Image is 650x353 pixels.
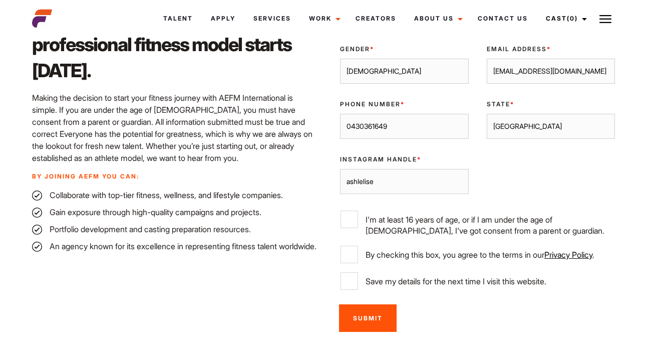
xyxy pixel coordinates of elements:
a: Apply [202,5,244,32]
a: Privacy Policy [544,250,592,260]
h2: Your journey to becoming a professional fitness model starts [DATE]. [32,6,319,84]
a: Cast(0) [537,5,593,32]
p: Making the decision to start your fitness journey with AEFM International is simple. If you are u... [32,92,319,164]
label: By checking this box, you agree to the terms in our . [341,246,614,263]
li: Portfolio development and casting preparation resources. [32,223,319,235]
label: Save my details for the next time I visit this website. [341,272,614,290]
label: Phone Number [340,100,469,109]
a: Work [300,5,347,32]
a: Services [244,5,300,32]
label: Email Address [487,45,615,54]
input: Submit [339,304,397,332]
a: Contact Us [469,5,537,32]
a: About Us [405,5,469,32]
label: Gender [340,45,469,54]
li: An agency known for its excellence in representing fitness talent worldwide. [32,240,319,252]
li: Gain exposure through high-quality campaigns and projects. [32,206,319,218]
input: I'm at least 16 years of age, or if I am under the age of [DEMOGRAPHIC_DATA], I've got consent fr... [341,211,358,228]
input: By checking this box, you agree to the terms in ourPrivacy Policy. [341,246,358,263]
p: By joining AEFM you can: [32,172,319,181]
label: I'm at least 16 years of age, or if I am under the age of [DEMOGRAPHIC_DATA], I've got consent fr... [341,211,614,236]
input: Save my details for the next time I visit this website. [341,272,358,290]
label: Instagram Handle [340,155,469,164]
li: Collaborate with top-tier fitness, wellness, and lifestyle companies. [32,189,319,201]
img: cropped-aefm-brand-fav-22-square.png [32,9,52,29]
a: Creators [347,5,405,32]
a: Talent [154,5,202,32]
img: Burger icon [599,13,611,25]
span: (0) [567,15,578,22]
label: State [487,100,615,109]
